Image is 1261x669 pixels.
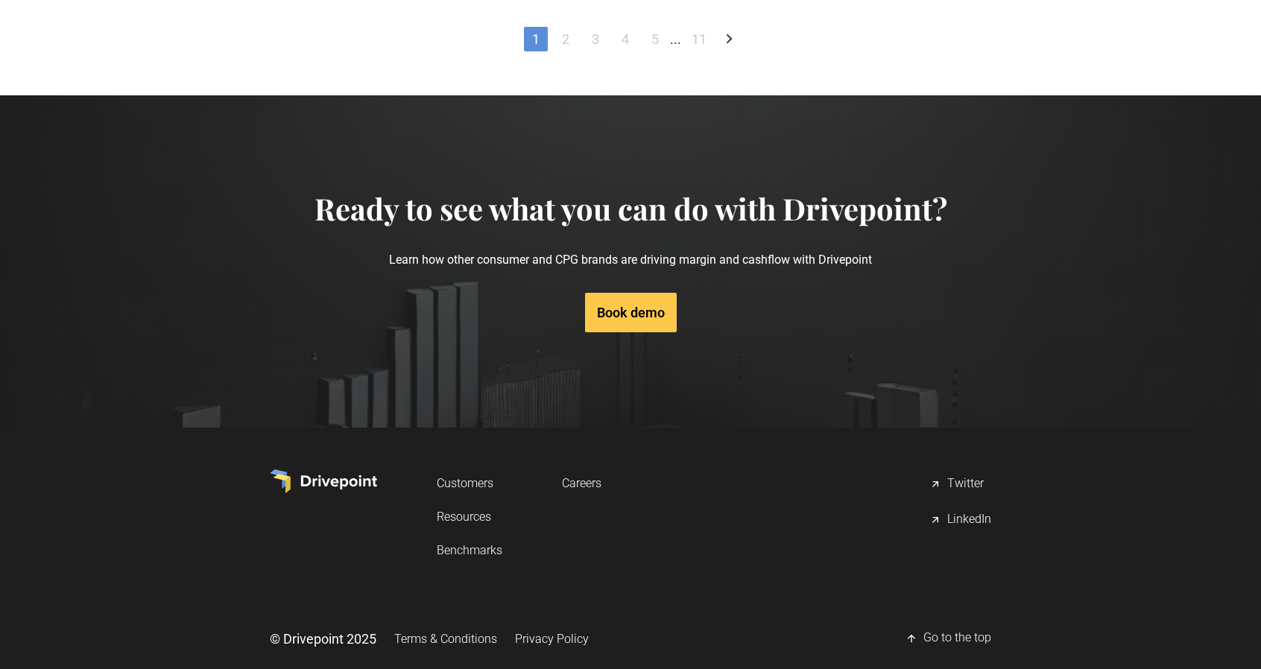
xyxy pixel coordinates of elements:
a: Terms & Conditions [394,625,497,653]
a: Book demo [585,293,677,332]
a: 1 [524,27,548,51]
div: LinkedIn [947,511,991,529]
a: Benchmarks [437,536,502,564]
div: Twitter [947,475,984,493]
a: Customers [437,469,502,497]
p: Learn how other consumer and CPG brands are driving margin and cashflow with Drivepoint [315,226,947,293]
a: Go to the top [906,624,991,653]
h4: Ready to see what you can do with Drivepoint? [315,191,947,226]
a: LinkedIn [929,505,991,535]
a: 5 [643,27,667,51]
a: 2 [554,27,578,51]
a: 4 [613,27,637,51]
div: Go to the top [923,630,991,647]
a: Careers [562,469,601,497]
a: Twitter [929,469,991,499]
a: Resources [437,503,502,530]
a: 3 [584,27,607,51]
div: ... [670,30,681,48]
div: List [270,27,990,51]
a: 11 [684,27,714,51]
div: © Drivepoint 2025 [270,630,376,648]
a: Privacy Policy [515,625,589,653]
a: Next Page [717,27,741,51]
